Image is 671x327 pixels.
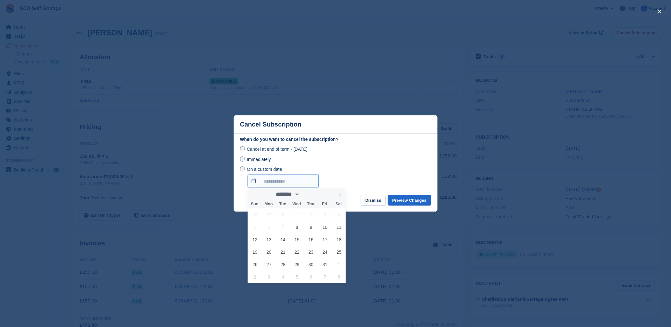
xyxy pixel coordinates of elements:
input: Immediately [240,156,245,162]
input: Year [300,191,320,198]
span: September 29, 2025 [263,208,275,221]
button: Preview Changes [388,195,431,206]
span: October 5, 2025 [249,221,261,233]
span: October 22, 2025 [291,246,303,258]
span: September 30, 2025 [277,208,289,221]
span: October 8, 2025 [291,221,303,233]
span: On a custom date [247,167,282,172]
span: Mon [262,202,276,206]
span: Sat [332,202,346,206]
span: Tue [276,202,290,206]
span: November 6, 2025 [305,271,317,283]
span: October 18, 2025 [333,233,345,246]
span: October 15, 2025 [291,233,303,246]
span: October 4, 2025 [333,208,345,221]
span: October 17, 2025 [319,233,331,246]
span: Sun [248,202,262,206]
span: October 11, 2025 [333,221,345,233]
span: November 7, 2025 [319,271,331,283]
span: October 10, 2025 [319,221,331,233]
input: On a custom date [240,166,245,171]
span: Immediately [247,157,271,162]
span: Wed [290,202,304,206]
select: Month [274,191,300,198]
span: October 1, 2025 [291,208,303,221]
span: October 24, 2025 [319,246,331,258]
span: November 3, 2025 [263,271,275,283]
button: Dismiss [361,195,386,206]
span: October 7, 2025 [277,221,289,233]
span: October 20, 2025 [263,246,275,258]
span: November 5, 2025 [291,271,303,283]
span: October 30, 2025 [305,258,317,271]
span: October 29, 2025 [291,258,303,271]
span: October 3, 2025 [319,208,331,221]
label: When do you want to cancel the subscription? [240,136,431,143]
span: October 6, 2025 [263,221,275,233]
span: October 19, 2025 [249,246,261,258]
span: November 1, 2025 [333,258,345,271]
span: October 12, 2025 [249,233,261,246]
span: November 2, 2025 [249,271,261,283]
span: October 13, 2025 [263,233,275,246]
span: October 27, 2025 [263,258,275,271]
span: October 9, 2025 [305,221,317,233]
button: close [654,6,665,17]
span: October 26, 2025 [249,258,261,271]
span: October 31, 2025 [319,258,331,271]
span: Fri [318,202,332,206]
span: November 4, 2025 [277,271,289,283]
span: October 25, 2025 [333,246,345,258]
span: October 14, 2025 [277,233,289,246]
span: November 8, 2025 [333,271,345,283]
span: October 2, 2025 [305,208,317,221]
p: Cancel Subscription [240,121,302,128]
span: Thu [304,202,318,206]
span: October 21, 2025 [277,246,289,258]
span: October 28, 2025 [277,258,289,271]
span: October 16, 2025 [305,233,317,246]
span: October 23, 2025 [305,246,317,258]
span: September 28, 2025 [249,208,261,221]
input: On a custom date [248,175,319,187]
input: Cancel at end of term - [DATE] [240,146,245,151]
span: Cancel at end of term - [DATE] [247,147,307,152]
